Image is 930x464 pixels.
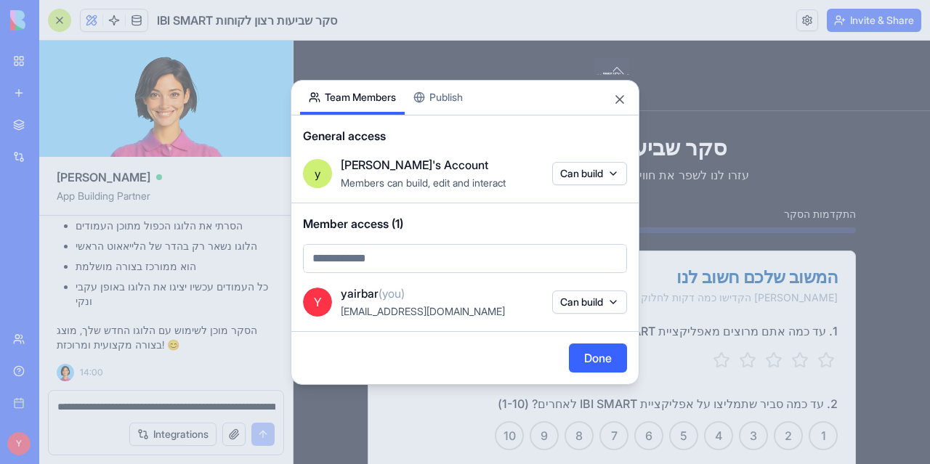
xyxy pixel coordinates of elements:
span: התקדמות הסקר [490,166,562,181]
div: המשוב שלכם חשוב לנו [92,228,544,245]
button: 3 [445,380,474,410]
label: 1. עד כמה אתם מרוצים מאפליקציית IBI SMART בכלל? (1-5) [241,283,544,298]
button: 9 [236,380,265,410]
label: 2. עד כמה סביר שתמליצו על אפליקציית IBI SMART לאחרים? (1-10) [204,356,544,370]
button: Done [569,343,627,373]
span: General access [303,127,627,145]
button: 6 [341,380,370,410]
span: y [315,165,320,182]
button: 4 [411,380,440,410]
span: Members can build, edit and interact [341,176,506,189]
h1: סקר שביעות רצון לקוחות [74,94,562,120]
img: IBI Logo [301,17,336,52]
button: 1 [515,380,544,410]
span: [PERSON_NAME]'s Account [341,156,488,174]
span: yairbar [341,285,405,302]
span: Y [303,288,332,317]
button: Publish [405,81,472,115]
span: (you) [379,286,405,301]
span: Member access (1) [303,215,627,232]
div: [PERSON_NAME] הקדישו כמה דקות לחלוק את המחשבות שלכם על אפליקציית IBI SMART [92,250,544,264]
span: 0 % הושלם [74,166,123,181]
button: Team Members [300,81,405,115]
button: 10 [201,380,230,410]
button: 8 [271,380,300,410]
button: 7 [306,380,335,410]
button: Can build [552,290,627,314]
button: 2 [480,380,509,410]
span: [EMAIL_ADDRESS][DOMAIN_NAME] [341,305,505,317]
button: 5 [376,380,405,410]
button: Can build [552,162,627,185]
p: עזרו לנו לשפר את חוויית האפליקציה IBI SMART שלכם [74,126,562,143]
